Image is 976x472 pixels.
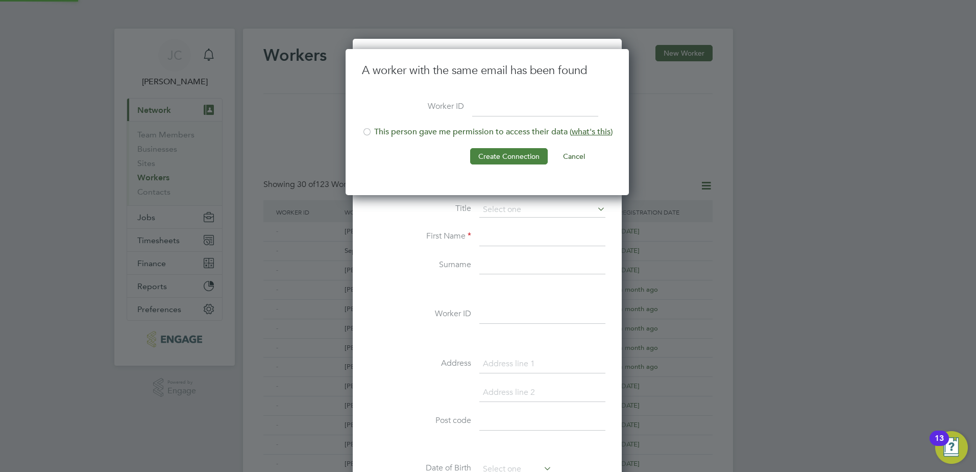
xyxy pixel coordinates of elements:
[470,148,548,164] button: Create Connection
[362,127,613,148] li: This person gave me permission to access their data ( )
[479,202,605,218] input: Select one
[479,355,605,373] input: Address line 1
[555,148,593,164] button: Cancel
[369,259,471,270] label: Surname
[369,309,471,319] label: Worker ID
[935,438,944,452] div: 13
[572,127,611,137] span: what's this
[362,63,613,78] h3: A worker with the same email has been found
[369,415,471,426] label: Post code
[479,384,605,402] input: Address line 2
[369,203,471,214] label: Title
[369,231,471,242] label: First Name
[369,358,471,369] label: Address
[935,431,968,464] button: Open Resource Center, 13 new notifications
[362,101,464,112] label: Worker ID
